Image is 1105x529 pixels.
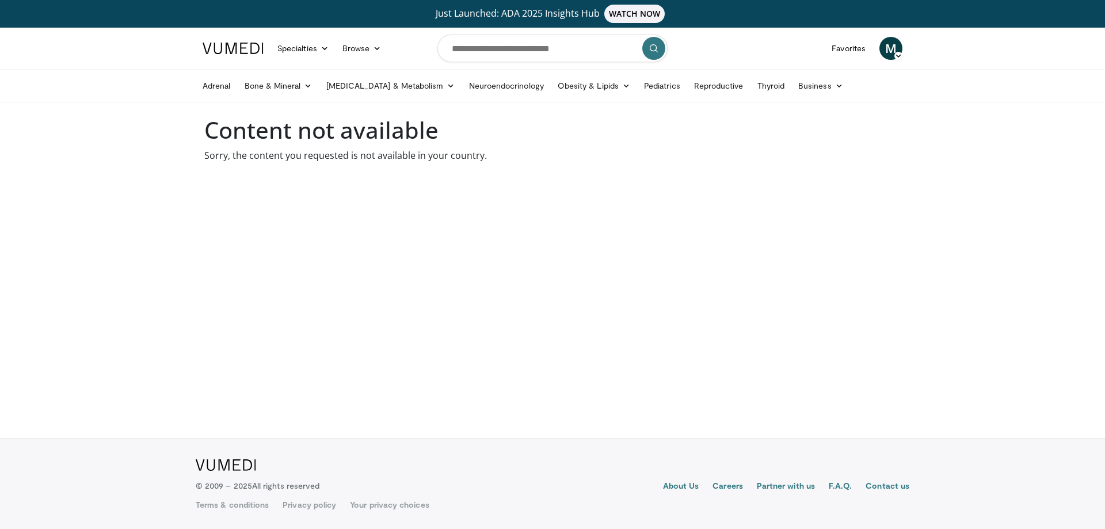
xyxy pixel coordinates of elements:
img: VuMedi Logo [196,459,256,471]
a: Contact us [866,480,909,494]
a: Neuroendocrinology [462,74,551,97]
input: Search topics, interventions [437,35,668,62]
a: Pediatrics [637,74,687,97]
p: Sorry, the content you requested is not available in your country. [204,149,901,162]
a: M [879,37,902,60]
h1: Content not available [204,116,901,144]
a: Favorites [825,37,872,60]
span: All rights reserved [252,481,319,490]
a: [MEDICAL_DATA] & Metabolism [319,74,462,97]
a: Your privacy choices [350,499,429,511]
a: Browse [336,37,388,60]
a: Partner with us [757,480,815,494]
p: © 2009 – 2025 [196,480,319,492]
span: WATCH NOW [604,5,665,23]
a: Careers [712,480,743,494]
a: Bone & Mineral [238,74,319,97]
a: Obesity & Lipids [551,74,637,97]
a: F.A.Q. [829,480,852,494]
a: Privacy policy [283,499,336,511]
a: Business [791,74,850,97]
img: VuMedi Logo [203,43,264,54]
a: About Us [663,480,699,494]
a: Terms & conditions [196,499,269,511]
a: Specialties [270,37,336,60]
a: Thyroid [750,74,792,97]
a: Reproductive [687,74,750,97]
a: Just Launched: ADA 2025 Insights HubWATCH NOW [204,5,901,23]
a: Adrenal [196,74,238,97]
